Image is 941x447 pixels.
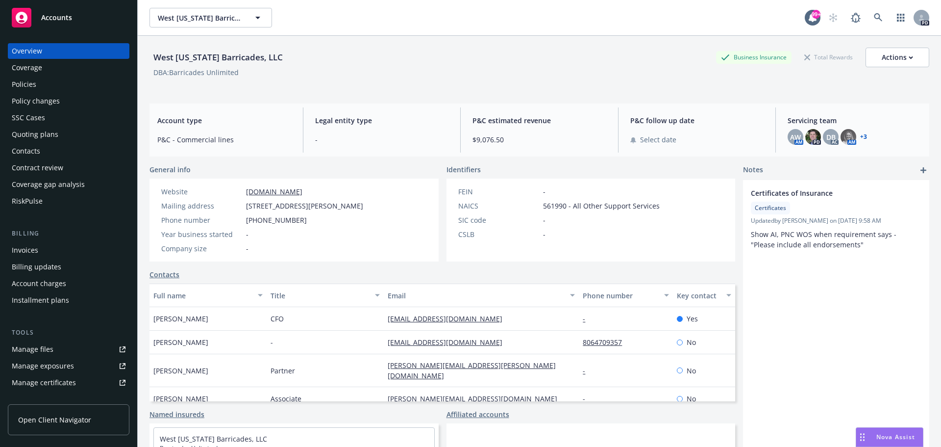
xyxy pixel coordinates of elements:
a: Search [868,8,888,27]
div: Title [271,290,369,301]
div: CSLB [458,229,539,239]
div: Overview [12,43,42,59]
a: Switch app [891,8,911,27]
div: Coverage gap analysis [12,177,85,192]
div: Account charges [12,276,66,291]
span: No [687,394,696,404]
div: Certificates of InsuranceCertificatesUpdatedby [PERSON_NAME] on [DATE] 9:58 AMShow AI, PNC WOS wh... [743,180,929,258]
a: +3 [860,134,867,140]
div: Year business started [161,229,242,239]
span: Partner [271,366,295,376]
span: [STREET_ADDRESS][PERSON_NAME] [246,201,363,211]
button: Email [384,284,579,307]
span: [PERSON_NAME] [153,366,208,376]
a: [EMAIL_ADDRESS][DOMAIN_NAME] [388,314,510,323]
div: Website [161,186,242,197]
span: P&C follow up date [630,115,764,126]
span: - [271,337,273,347]
span: Account type [157,115,291,126]
a: Named insureds [149,409,204,420]
button: Nova Assist [856,427,923,447]
div: Quoting plans [12,127,58,142]
div: Contract review [12,160,63,176]
span: Legal entity type [315,115,449,126]
span: [PERSON_NAME] [153,394,208,404]
a: Quoting plans [8,127,129,142]
button: Actions [866,48,929,67]
a: - [583,366,593,375]
a: [DOMAIN_NAME] [246,187,302,196]
span: Open Client Navigator [18,415,91,425]
a: Policies [8,77,129,92]
a: - [583,314,593,323]
span: Updated by [PERSON_NAME] on [DATE] 9:58 AM [751,216,921,225]
a: Installment plans [8,292,129,308]
a: - [583,394,593,403]
a: Manage certificates [8,375,129,391]
span: Certificates [755,204,786,212]
span: No [687,366,696,376]
span: - [543,186,545,197]
div: FEIN [458,186,539,197]
span: DB [826,132,836,142]
div: Policies [12,77,36,92]
div: RiskPulse [12,193,43,209]
div: 99+ [812,10,820,19]
div: Business Insurance [716,51,792,63]
div: Policy changes [12,93,60,109]
a: Overview [8,43,129,59]
div: Mailing address [161,201,242,211]
div: Manage certificates [12,375,76,391]
span: - [246,243,248,254]
a: [PERSON_NAME][EMAIL_ADDRESS][PERSON_NAME][DOMAIN_NAME] [388,361,556,380]
a: Manage files [8,342,129,357]
a: SSC Cases [8,110,129,126]
span: No [687,337,696,347]
button: West [US_STATE] Barricades, LLC [149,8,272,27]
div: Invoices [12,242,38,258]
a: Contacts [8,143,129,159]
span: [PERSON_NAME] [153,337,208,347]
div: Phone number [161,215,242,225]
div: West [US_STATE] Barricades, LLC [149,51,287,64]
span: General info [149,164,191,175]
a: Contacts [149,269,179,280]
button: Phone number [579,284,672,307]
div: Manage exposures [12,358,74,374]
span: 561990 - All Other Support Services [543,201,660,211]
span: Nova Assist [876,433,915,441]
div: Email [388,290,564,301]
button: Full name [149,284,267,307]
div: Full name [153,290,252,301]
div: Manage BORs [12,392,58,407]
span: Servicing team [788,115,921,126]
span: AW [790,132,801,142]
div: Total Rewards [799,51,858,63]
span: Certificates of Insurance [751,188,896,198]
span: P&C estimated revenue [472,115,606,126]
span: - [543,215,545,225]
div: SIC code [458,215,539,225]
p: Show AI, PNC WOS when requirement says - "Please include all endorsements" [751,229,921,250]
span: Yes [687,314,698,324]
a: Report a Bug [846,8,866,27]
div: Phone number [583,290,658,301]
div: Contacts [12,143,40,159]
div: DBA: Barricades Unlimited [153,67,239,78]
div: Billing updates [12,259,61,275]
a: Policy changes [8,93,129,109]
div: Company size [161,243,242,254]
div: Installment plans [12,292,69,308]
a: West [US_STATE] Barricades, LLC [160,434,267,444]
a: Manage exposures [8,358,129,374]
div: NAICS [458,201,539,211]
button: Key contact [673,284,735,307]
div: Billing [8,229,129,238]
span: Accounts [41,14,72,22]
div: Drag to move [856,428,868,447]
a: Billing updates [8,259,129,275]
span: - [543,229,545,239]
span: - [315,134,449,145]
a: Start snowing [823,8,843,27]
